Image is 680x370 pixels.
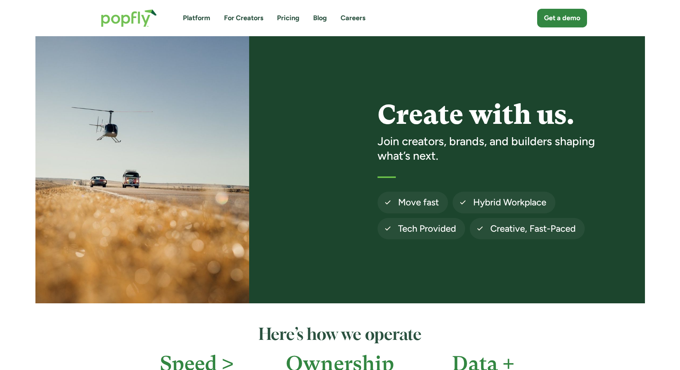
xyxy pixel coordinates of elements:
a: Get a demo [537,9,587,27]
h4: Tech Provided [398,223,456,235]
a: Platform [183,13,210,23]
h4: Hybrid Workplace [473,196,546,208]
a: Blog [313,13,327,23]
a: Careers [341,13,365,23]
h2: Here’s how we operate [139,326,541,344]
h4: Creative, Fast-Paced [490,223,576,235]
a: For Creators [224,13,263,23]
h4: Move fast [398,196,439,208]
div: Get a demo [544,13,580,23]
h3: Join creators, brands, and builders shaping what’s next. [378,134,608,163]
a: home [93,2,165,35]
h1: Create with us. [378,100,608,130]
a: Pricing [277,13,299,23]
